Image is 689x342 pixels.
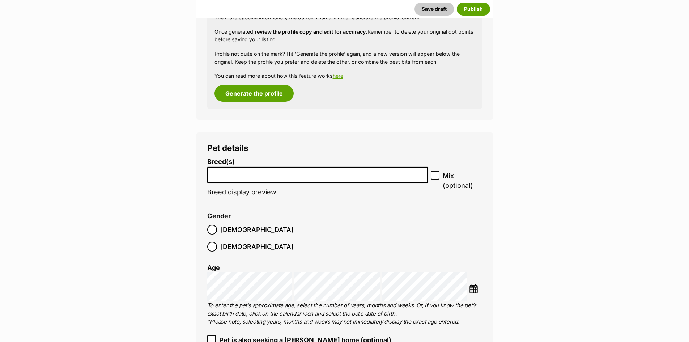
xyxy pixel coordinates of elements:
button: Publish [457,3,490,16]
button: Generate the profile [214,85,294,102]
span: [DEMOGRAPHIC_DATA] [220,225,294,235]
strong: review the profile copy and edit for accuracy. [255,29,367,35]
p: Once generated, Remember to delete your original dot points before saving your listing. [214,28,475,43]
span: Pet details [207,143,248,153]
button: Save draft [414,3,454,16]
span: Mix (optional) [443,171,482,190]
p: To enter the pet’s approximate age, select the number of years, months and weeks. Or, if you know... [207,301,482,326]
p: Profile not quite on the mark? Hit ‘Generate the profile’ again, and a new version will appear be... [214,50,475,66]
img: ... [469,284,478,293]
a: here [333,73,343,79]
li: Breed display preview [207,158,428,203]
label: Gender [207,212,231,220]
label: Age [207,264,220,271]
label: Breed(s) [207,158,428,166]
span: [DEMOGRAPHIC_DATA] [220,242,294,252]
p: You can read more about how this feature works . [214,72,475,80]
